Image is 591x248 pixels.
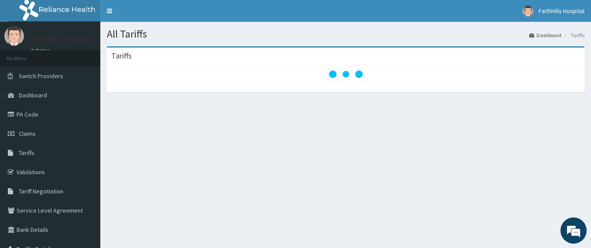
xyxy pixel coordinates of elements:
h3: Tariffs [111,52,132,60]
span: Switch Providers [19,72,63,80]
a: Dashboard [529,31,561,39]
span: Dashboard [19,91,47,99]
span: Tariffs [19,149,34,157]
a: Online [31,48,51,54]
p: FaithHills Hospital [31,35,93,43]
img: User Image [523,6,533,17]
h1: All Tariffs [107,28,584,40]
span: Tariff Negotiation [19,187,63,195]
span: Claims [19,130,36,138]
img: User Image [4,26,24,46]
svg: audio-loading [328,57,363,92]
li: Tariffs [562,31,584,39]
span: FaithHills Hospital [539,7,584,15]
